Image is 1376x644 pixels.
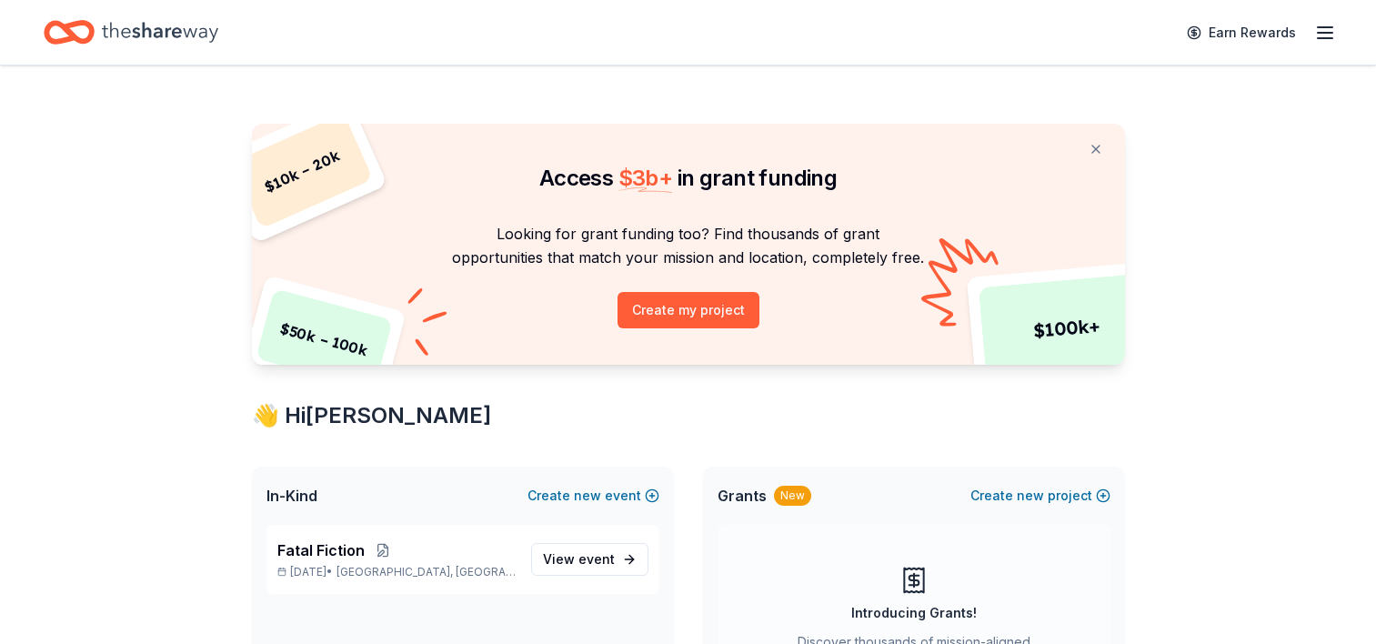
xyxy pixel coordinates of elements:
[543,548,615,570] span: View
[851,602,977,624] div: Introducing Grants!
[277,539,365,561] span: Fatal Fiction
[618,292,759,328] button: Create my project
[44,11,218,54] a: Home
[774,486,811,506] div: New
[531,543,648,576] a: View event
[718,485,767,507] span: Grants
[266,485,317,507] span: In-Kind
[578,551,615,567] span: event
[274,222,1103,270] p: Looking for grant funding too? Find thousands of grant opportunities that match your mission and ...
[618,165,673,191] span: $ 3b +
[539,165,837,191] span: Access in grant funding
[277,565,517,579] p: [DATE] •
[527,485,659,507] button: Createnewevent
[574,485,601,507] span: new
[970,485,1110,507] button: Createnewproject
[231,113,373,229] div: $ 10k – 20k
[1017,485,1044,507] span: new
[336,565,516,579] span: [GEOGRAPHIC_DATA], [GEOGRAPHIC_DATA]
[1176,16,1307,49] a: Earn Rewards
[252,401,1125,430] div: 👋 Hi [PERSON_NAME]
